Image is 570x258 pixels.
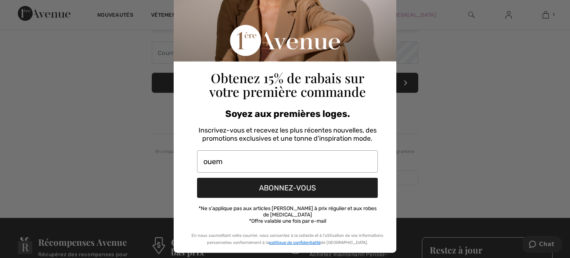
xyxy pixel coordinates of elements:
span: Chat [16,5,32,12]
a: politique de confidentialité [269,240,321,245]
span: En nous soumettant votre courriel, vous consentez à la collecte et à l'utilisation de vos informa... [191,233,383,245]
span: Obtenez 15% de rabais sur votre première commande [209,69,366,100]
input: Votre courriel [197,150,378,173]
span: *Ne s'applique pas aux articles [PERSON_NAME] à prix régulier et aux robes de [MEDICAL_DATA] [199,205,377,218]
span: *Offre valable une fois par e-mail [249,218,326,224]
span: Soyez aux premières loges. [225,108,350,119]
span: Inscrivez-vous et recevez les plus récentes nouvelles, des promotions exclusives et une tonne d'i... [199,126,377,143]
button: ABONNEZ-VOUS [197,178,378,198]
